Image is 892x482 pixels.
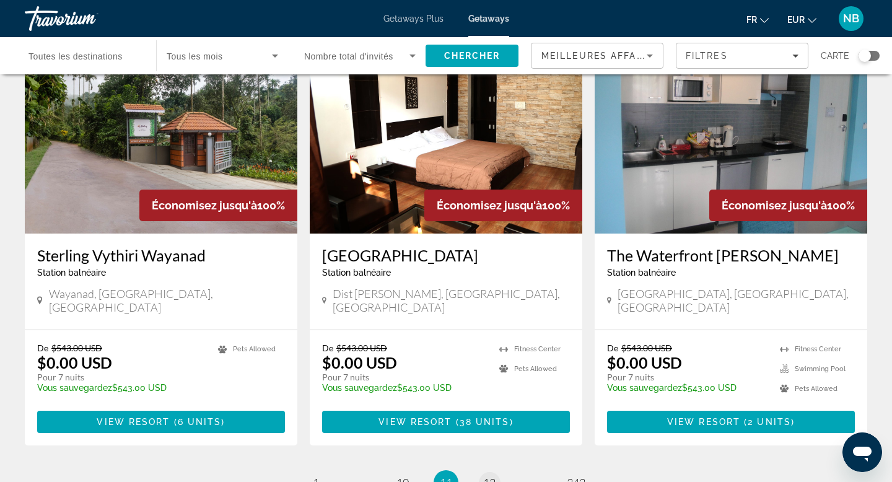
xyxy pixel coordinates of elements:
[37,383,206,393] p: $543.00 USD
[709,190,867,221] div: 100%
[304,51,393,61] span: Nombre total d'invités
[607,383,767,393] p: $543.00 USD
[37,411,285,433] button: View Resort(6 units)
[595,35,867,234] img: The Waterfront Shaw
[676,43,808,69] button: Filters
[740,417,795,427] span: ( )
[722,199,827,212] span: Économisez jusqu'à
[28,51,123,61] span: Toutes les destinations
[821,47,849,64] span: Carte
[333,287,570,314] span: Dist [PERSON_NAME], [GEOGRAPHIC_DATA], [GEOGRAPHIC_DATA]
[787,11,816,28] button: Change currency
[322,383,397,393] span: Vous sauvegardez
[686,51,728,61] span: Filtres
[322,343,333,353] span: De
[842,432,882,472] iframe: Bouton de lancement de la fenêtre de messagerie
[460,417,510,427] span: 38 units
[322,383,487,393] p: $543.00 USD
[444,51,501,61] span: Chercher
[37,383,112,393] span: Vous sauvegardez
[25,35,297,234] img: Sterling Vythiri Wayanad
[322,353,397,372] p: $0.00 USD
[667,417,740,427] span: View Resort
[795,345,841,353] span: Fitness Center
[607,246,855,265] a: The Waterfront [PERSON_NAME]
[607,383,682,393] span: Vous sauvegardez
[310,35,582,234] img: Haut Monde Hill Stream Resort
[426,45,518,67] button: Search
[607,372,767,383] p: Pour 7 nuits
[170,417,225,427] span: ( )
[322,411,570,433] button: View Resort(38 units)
[25,2,149,35] a: Travorium
[336,343,387,353] span: $543.00 USD
[437,199,542,212] span: Économisez jusqu'à
[795,385,837,393] span: Pets Allowed
[167,51,223,61] span: Tous les mois
[97,417,170,427] span: View Resort
[37,353,112,372] p: $0.00 USD
[607,268,676,278] span: Station balnéaire
[37,343,48,353] span: De
[621,343,672,353] span: $543.00 USD
[787,15,805,25] span: EUR
[746,11,769,28] button: Change language
[37,268,106,278] span: Station balnéaire
[51,343,102,353] span: $543.00 USD
[322,372,487,383] p: Pour 7 nuits
[835,6,867,32] button: User Menu
[37,372,206,383] p: Pour 7 nuits
[152,199,257,212] span: Économisez jusqu'à
[452,417,513,427] span: ( )
[795,365,846,373] span: Swimming Pool
[468,14,509,24] a: Getaways
[746,15,757,25] span: fr
[843,12,859,25] span: NB
[618,287,855,314] span: [GEOGRAPHIC_DATA], [GEOGRAPHIC_DATA], [GEOGRAPHIC_DATA]
[607,353,682,372] p: $0.00 USD
[748,417,791,427] span: 2 units
[514,345,561,353] span: Fitness Center
[233,345,276,353] span: Pets Allowed
[514,365,557,373] span: Pets Allowed
[37,246,285,265] a: Sterling Vythiri Wayanad
[28,49,140,64] input: Select destination
[139,190,297,221] div: 100%
[607,411,855,433] button: View Resort(2 units)
[383,14,444,24] a: Getaways Plus
[322,246,570,265] a: [GEOGRAPHIC_DATA]
[541,51,660,61] span: Meilleures affaires
[424,190,582,221] div: 100%
[322,268,391,278] span: Station balnéaire
[378,417,452,427] span: View Resort
[49,287,286,314] span: Wayanad, [GEOGRAPHIC_DATA], [GEOGRAPHIC_DATA]
[541,48,653,63] mat-select: Sort by
[178,417,222,427] span: 6 units
[607,343,618,353] span: De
